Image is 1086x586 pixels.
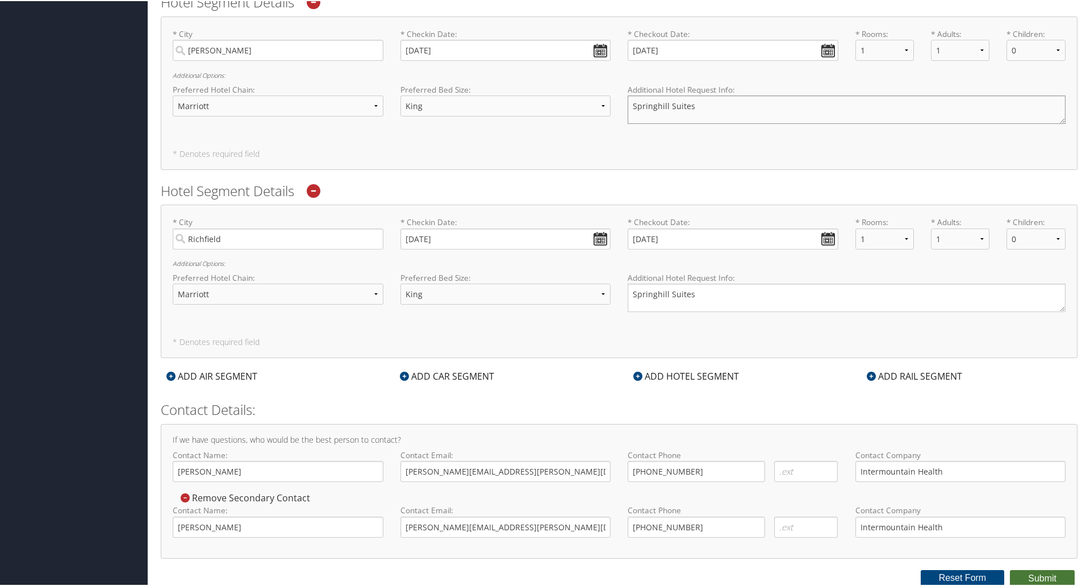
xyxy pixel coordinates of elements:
input: .ext [774,516,838,537]
label: Contact Company [855,448,1066,481]
h6: Additional Options: [173,71,1066,77]
label: Preferred Bed Size: [400,83,611,94]
label: * Children: [1006,215,1065,227]
label: Contact Phone [628,448,838,460]
h4: If we have questions, who would be the best person to contact? [173,435,1066,443]
input: Contact Company [855,460,1066,481]
div: ADD AIR SEGMENT [161,368,263,382]
div: Remove Secondary Contact [173,491,316,503]
label: * Adults: [931,27,989,39]
h5: * Denotes required field [173,149,1066,157]
label: Contact Phone [628,504,838,515]
label: * Checkin Date: [400,215,611,248]
textarea: Springhill Suites [628,282,1066,311]
label: Contact Email: [400,448,611,481]
input: Contact Email: [400,516,611,537]
label: Preferred Hotel Chain: [173,271,383,282]
input: Contact Company [855,516,1066,537]
label: * Rooms: [855,27,914,39]
div: ADD RAIL SEGMENT [861,368,968,382]
label: * City [173,215,383,248]
input: .ext [774,460,838,481]
label: Preferred Bed Size: [400,271,611,282]
div: ADD CAR SEGMENT [394,368,500,382]
label: Contact Company [855,504,1066,536]
h6: Additional Options: [173,259,1066,265]
input: Contact Name: [173,460,383,481]
h2: Hotel Segment Details [161,180,1077,200]
label: Contact Name: [173,448,383,481]
input: * Checkout Date: [628,227,838,248]
label: * Rooms: [855,215,914,227]
label: * Checkout Date: [628,215,838,248]
input: Contact Name: [173,516,383,537]
button: Reset Form [921,569,1005,585]
label: Contact Name: [173,504,383,536]
div: ADD HOTEL SEGMENT [628,368,745,382]
label: * Checkin Date: [400,27,611,60]
label: Additional Hotel Request Info: [628,83,1066,94]
textarea: Springhill Suites [628,94,1066,123]
input: * Checkin Date: [400,39,611,60]
label: * Children: [1006,27,1065,39]
h2: Contact Details: [161,399,1077,418]
h5: * Denotes required field [173,337,1066,345]
input: * Checkin Date: [400,227,611,248]
button: Submit [1010,569,1075,586]
input: Contact Email: [400,460,611,481]
label: * Adults: [931,215,989,227]
label: * City [173,27,383,60]
label: Contact Email: [400,504,611,536]
label: * Checkout Date: [628,27,838,60]
label: Preferred Hotel Chain: [173,83,383,94]
label: Additional Hotel Request Info: [628,271,1066,282]
input: * Checkout Date: [628,39,838,60]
